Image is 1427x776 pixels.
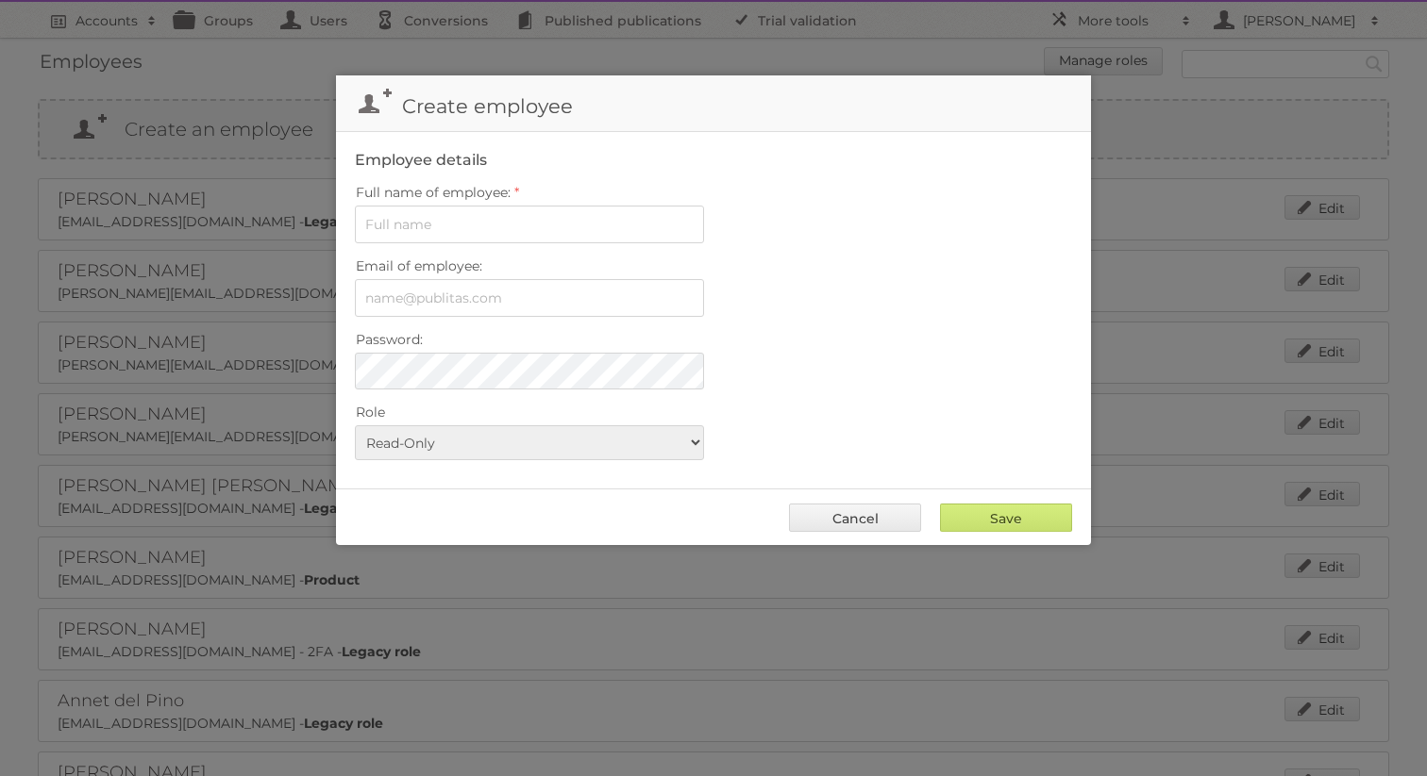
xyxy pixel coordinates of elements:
[355,151,487,169] legend: Employee details
[356,331,423,348] span: Password:
[789,504,921,532] a: Cancel
[336,75,1091,132] h1: Create employee
[356,257,482,274] span: Email of employee:
[356,404,385,421] span: Role
[356,184,511,201] span: Full name of employee:
[355,206,704,243] input: Full name
[940,504,1072,532] input: Save
[355,279,704,317] input: name@publitas.com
